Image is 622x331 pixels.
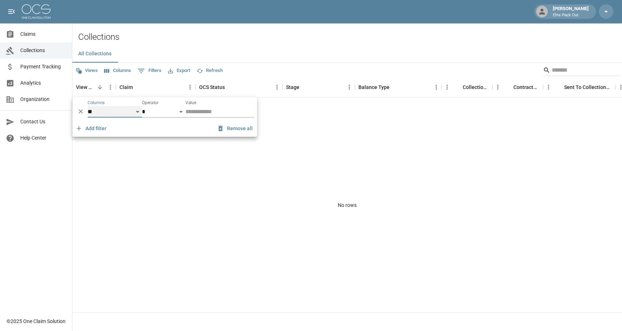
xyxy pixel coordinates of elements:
[431,82,442,93] button: Menu
[492,82,503,93] button: Menu
[299,82,310,92] button: Sort
[133,82,143,92] button: Sort
[119,77,133,97] div: Claim
[20,79,66,87] span: Analytics
[286,77,299,97] div: Stage
[7,318,66,325] div: © 2025 One Claim Solution
[20,63,66,71] span: Payment Tracking
[74,122,109,135] button: Add filter
[20,118,66,126] span: Contact Us
[95,82,105,92] button: Sort
[74,65,100,76] button: Views
[355,77,442,97] div: Balance Type
[20,30,66,38] span: Claims
[550,5,592,18] div: [PERSON_NAME]
[492,77,543,97] div: Contractor Amount
[513,77,539,97] div: Contractor Amount
[102,65,133,76] button: Select columns
[272,82,282,93] button: Menu
[72,97,257,137] div: Show filters
[185,82,196,93] button: Menu
[215,122,256,135] button: Remove all
[543,82,554,93] button: Menu
[72,45,117,63] button: All Collections
[553,12,589,18] p: Elite Pack Out
[442,82,453,93] button: Menu
[4,4,19,19] button: open drawer
[75,106,86,117] button: Delete
[166,65,192,76] button: Export
[282,77,355,97] div: Stage
[88,100,105,106] label: Columns
[72,77,116,97] div: View Collection
[142,100,159,106] label: Operator
[196,77,282,97] div: OCS Status
[564,77,612,97] div: Sent To Collections Date
[20,96,66,103] span: Organization
[20,134,66,142] span: Help Center
[136,65,163,77] button: Show filters
[344,82,355,93] button: Menu
[225,82,235,92] button: Sort
[20,47,66,54] span: Collections
[22,4,51,19] img: ocs-logo-white-transparent.png
[442,77,492,97] div: Collections Fee
[358,77,390,97] div: Balance Type
[72,98,622,313] div: No rows
[185,100,196,106] label: Value
[76,77,95,97] div: View Collection
[78,32,622,42] h2: Collections
[116,77,196,97] div: Claim
[390,82,400,92] button: Sort
[543,64,621,77] div: Search
[72,45,622,63] div: dynamic tabs
[554,82,564,92] button: Sort
[105,82,116,93] button: Menu
[199,77,225,97] div: OCS Status
[503,82,513,92] button: Sort
[195,65,224,76] button: Refresh
[453,82,463,92] button: Sort
[543,77,615,97] div: Sent To Collections Date
[463,77,489,97] div: Collections Fee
